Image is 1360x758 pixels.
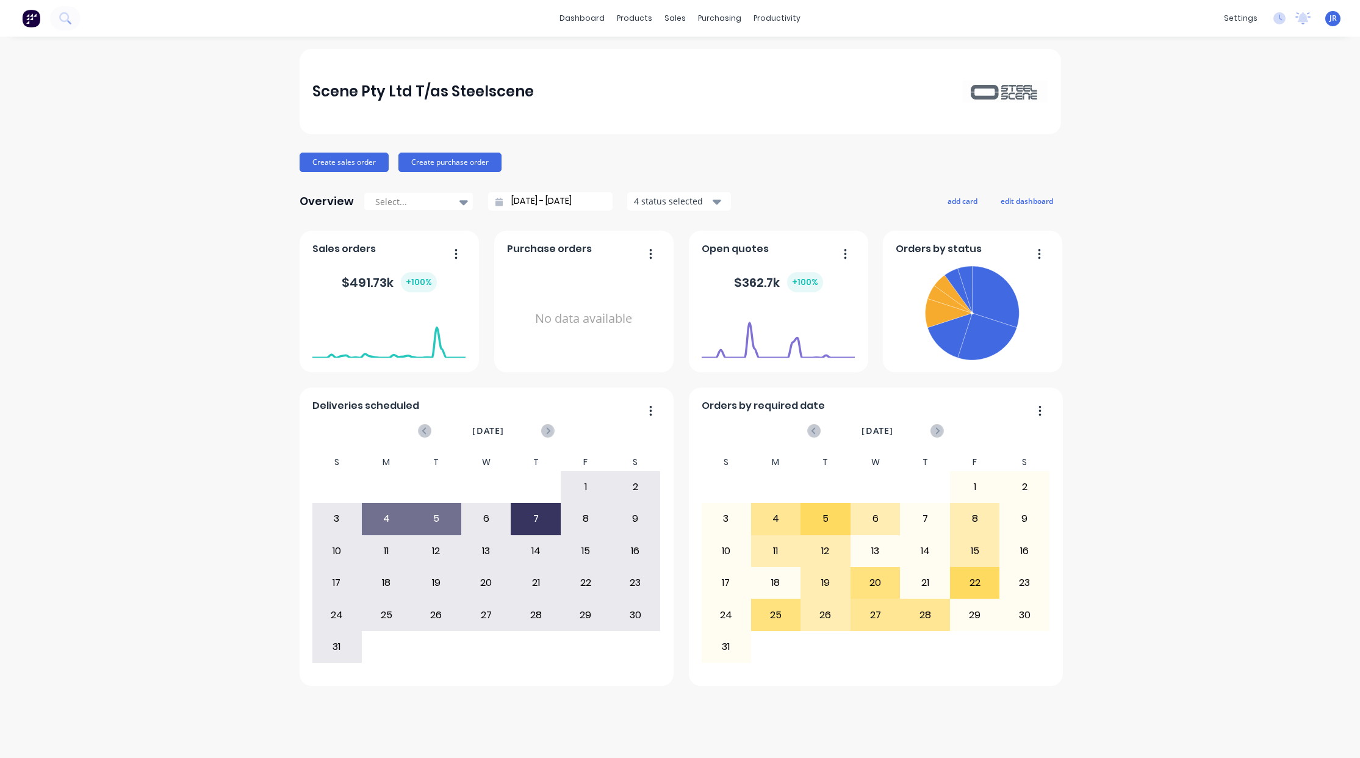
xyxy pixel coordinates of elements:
[611,472,660,502] div: 2
[1000,536,1049,566] div: 16
[561,453,611,471] div: F
[962,81,1048,102] img: Scene Pty Ltd T/as Steelscene
[634,195,711,208] div: 4 status selected
[611,504,660,534] div: 9
[951,504,999,534] div: 8
[1000,599,1049,630] div: 30
[401,272,437,292] div: + 100 %
[851,599,900,630] div: 27
[511,536,560,566] div: 14
[752,504,801,534] div: 4
[312,632,361,662] div: 31
[462,536,511,566] div: 13
[611,9,658,27] div: products
[787,272,823,292] div: + 100 %
[511,568,560,598] div: 21
[312,242,376,256] span: Sales orders
[300,189,354,214] div: Overview
[411,453,461,471] div: T
[561,599,610,630] div: 29
[412,536,461,566] div: 12
[611,568,660,598] div: 23
[900,453,950,471] div: T
[511,599,560,630] div: 28
[312,399,419,413] span: Deliveries scheduled
[342,272,437,292] div: $ 491.73k
[901,599,949,630] div: 28
[561,536,610,566] div: 15
[901,568,949,598] div: 21
[751,453,801,471] div: M
[701,453,751,471] div: S
[951,599,999,630] div: 29
[702,536,750,566] div: 10
[312,599,361,630] div: 24
[362,453,412,471] div: M
[611,599,660,630] div: 30
[901,504,949,534] div: 7
[412,599,461,630] div: 26
[610,453,660,471] div: S
[752,536,801,566] div: 11
[312,453,362,471] div: S
[851,568,900,598] div: 20
[851,536,900,566] div: 13
[553,9,611,27] a: dashboard
[752,599,801,630] div: 25
[511,504,560,534] div: 7
[851,504,900,534] div: 6
[801,599,850,630] div: 26
[734,272,823,292] div: $ 362.7k
[627,192,731,211] button: 4 status selected
[362,599,411,630] div: 25
[999,453,1049,471] div: S
[398,153,502,172] button: Create purchase order
[300,153,389,172] button: Create sales order
[702,632,750,662] div: 31
[896,242,982,256] span: Orders by status
[940,193,985,209] button: add card
[362,504,411,534] div: 4
[511,453,561,471] div: T
[951,536,999,566] div: 15
[1000,504,1049,534] div: 9
[461,453,511,471] div: W
[851,453,901,471] div: W
[362,536,411,566] div: 11
[611,536,660,566] div: 16
[951,568,999,598] div: 22
[951,472,999,502] div: 1
[412,504,461,534] div: 5
[507,242,592,256] span: Purchase orders
[561,472,610,502] div: 1
[801,504,850,534] div: 5
[692,9,747,27] div: purchasing
[312,568,361,598] div: 17
[702,399,825,413] span: Orders by required date
[658,9,692,27] div: sales
[801,453,851,471] div: T
[312,79,534,104] div: Scene Pty Ltd T/as Steelscene
[801,536,850,566] div: 12
[1000,472,1049,502] div: 2
[702,599,750,630] div: 24
[993,193,1061,209] button: edit dashboard
[561,568,610,598] div: 22
[950,453,1000,471] div: F
[462,568,511,598] div: 20
[507,261,660,377] div: No data available
[412,568,461,598] div: 19
[901,536,949,566] div: 14
[702,504,750,534] div: 3
[462,599,511,630] div: 27
[1000,568,1049,598] div: 23
[312,504,361,534] div: 3
[702,568,750,598] div: 17
[862,424,893,438] span: [DATE]
[1329,13,1337,24] span: JR
[702,242,769,256] span: Open quotes
[462,504,511,534] div: 6
[747,9,807,27] div: productivity
[801,568,850,598] div: 19
[1218,9,1264,27] div: settings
